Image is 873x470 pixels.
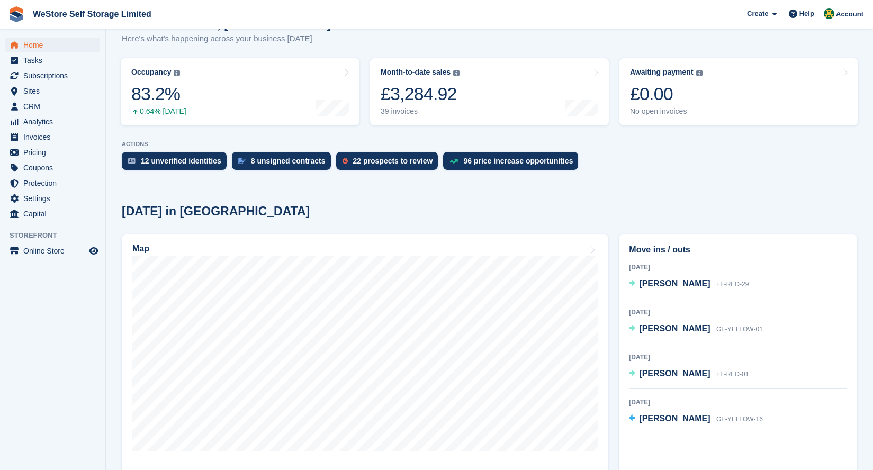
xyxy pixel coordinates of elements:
a: 96 price increase opportunities [443,152,583,175]
div: £3,284.92 [381,83,460,105]
h2: Map [132,244,149,254]
a: 8 unsigned contracts [232,152,336,175]
div: 8 unsigned contracts [251,157,326,165]
a: menu [5,176,100,191]
a: menu [5,68,100,83]
a: menu [5,114,100,129]
span: Help [799,8,814,19]
h2: [DATE] in [GEOGRAPHIC_DATA] [122,204,310,219]
div: 39 invoices [381,107,460,116]
a: Awaiting payment £0.00 No open invoices [619,58,858,125]
span: CRM [23,99,87,114]
img: icon-info-grey-7440780725fd019a000dd9b08b2336e03edf1995a4989e88bcd33f0948082b44.svg [453,70,460,76]
a: menu [5,38,100,52]
a: menu [5,130,100,144]
span: FF-RED-01 [716,370,749,378]
div: [DATE] [629,352,847,362]
a: menu [5,206,100,221]
span: Create [747,8,768,19]
span: Online Store [23,243,87,258]
a: Preview store [87,245,100,257]
div: [DATE] [629,263,847,272]
span: Storefront [10,230,105,241]
div: 83.2% [131,83,186,105]
a: [PERSON_NAME] GF-YELLOW-01 [629,322,763,336]
div: £0.00 [630,83,703,105]
div: [DATE] [629,397,847,407]
a: menu [5,84,100,98]
a: menu [5,53,100,68]
span: Analytics [23,114,87,129]
img: icon-info-grey-7440780725fd019a000dd9b08b2336e03edf1995a4989e88bcd33f0948082b44.svg [174,70,180,76]
span: Protection [23,176,87,191]
a: WeStore Self Storage Limited [29,5,156,23]
a: menu [5,99,100,114]
img: verify_identity-adf6edd0f0f0b5bbfe63781bf79b02c33cf7c696d77639b501bdc392416b5a36.svg [128,158,136,164]
div: [DATE] [629,308,847,317]
a: 22 prospects to review [336,152,444,175]
span: Subscriptions [23,68,87,83]
span: GF-YELLOW-16 [716,415,763,423]
p: ACTIONS [122,141,857,148]
div: 22 prospects to review [353,157,433,165]
span: Account [836,9,863,20]
div: 0.64% [DATE] [131,107,186,116]
a: 12 unverified identities [122,152,232,175]
a: [PERSON_NAME] FF-RED-29 [629,277,749,291]
img: contract_signature_icon-13c848040528278c33f63329250d36e43548de30e8caae1d1a13099fd9432cc5.svg [238,158,246,164]
img: icon-info-grey-7440780725fd019a000dd9b08b2336e03edf1995a4989e88bcd33f0948082b44.svg [696,70,703,76]
div: Occupancy [131,68,171,77]
img: James Buffoni [824,8,834,19]
p: Here's what's happening across your business [DATE] [122,33,331,45]
h2: Move ins / outs [629,243,847,256]
a: Occupancy 83.2% 0.64% [DATE] [121,58,359,125]
span: Capital [23,206,87,221]
a: [PERSON_NAME] GF-YELLOW-16 [629,412,763,426]
a: menu [5,160,100,175]
span: Pricing [23,145,87,160]
span: FF-RED-29 [716,281,749,288]
div: Awaiting payment [630,68,694,77]
div: Month-to-date sales [381,68,451,77]
a: [PERSON_NAME] FF-RED-01 [629,367,749,381]
span: Settings [23,191,87,206]
div: 96 price increase opportunities [463,157,573,165]
img: price_increase_opportunities-93ffe204e8149a01c8c9dc8f82e8f89637d9d84a8eef4429ea346261dce0b2c0.svg [449,159,458,164]
span: [PERSON_NAME] [639,414,710,423]
span: Tasks [23,53,87,68]
span: Home [23,38,87,52]
a: Month-to-date sales £3,284.92 39 invoices [370,58,609,125]
span: Sites [23,84,87,98]
img: prospect-51fa495bee0391a8d652442698ab0144808aea92771e9ea1ae160a38d050c398.svg [343,158,348,164]
a: menu [5,145,100,160]
div: 12 unverified identities [141,157,221,165]
span: [PERSON_NAME] [639,369,710,378]
img: stora-icon-8386f47178a22dfd0bd8f6a31ec36ba5ce8667c1dd55bd0f319d3a0aa187defe.svg [8,6,24,22]
span: Coupons [23,160,87,175]
span: Invoices [23,130,87,144]
a: menu [5,191,100,206]
span: [PERSON_NAME] [639,279,710,288]
div: No open invoices [630,107,703,116]
a: menu [5,243,100,258]
span: GF-YELLOW-01 [716,326,763,333]
span: [PERSON_NAME] [639,324,710,333]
